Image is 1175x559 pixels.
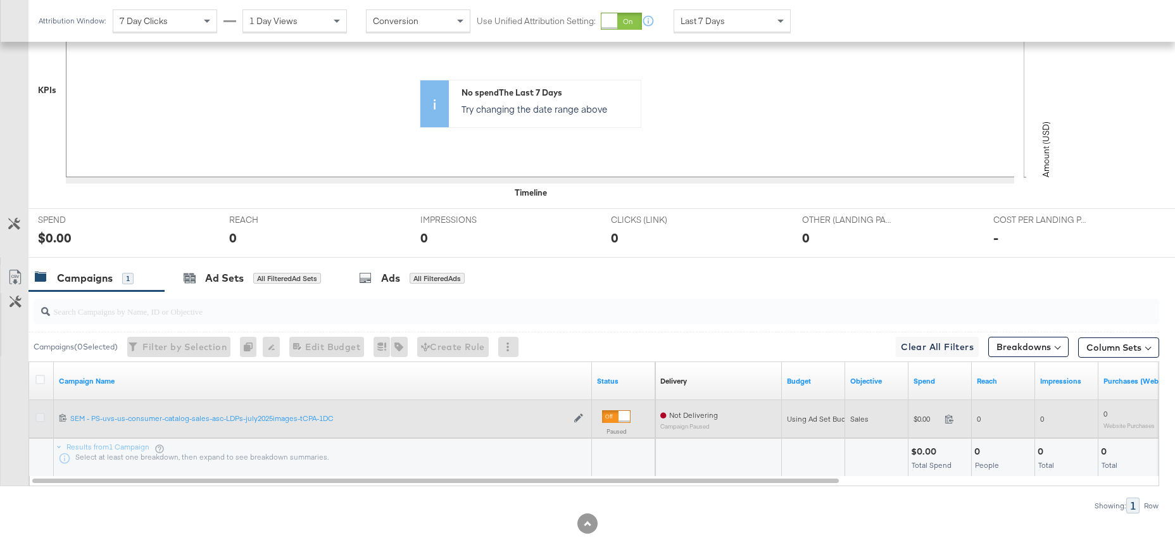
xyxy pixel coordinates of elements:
div: - [993,229,998,247]
a: Reflects the ability of your Ad Campaign to achieve delivery based on ad states, schedule and bud... [660,376,687,386]
div: Showing: [1094,501,1126,510]
div: Ad Sets [205,271,244,286]
a: The maximum amount you're willing to spend on your ads, on average each day or over the lifetime ... [787,376,840,386]
div: All Filtered Ads [410,273,465,284]
span: Clear All Filters [901,339,974,355]
div: All Filtered Ad Sets [253,273,321,284]
div: $0.00 [38,229,72,247]
sub: Campaign Paused [660,423,718,430]
sub: Website Purchases [1103,422,1155,429]
span: People [975,460,999,470]
span: COST PER LANDING PAGE VIEW - CATALOG CAMPAIGN [993,214,1088,226]
div: 0 [974,446,984,458]
div: Delivery [660,376,687,386]
a: Your campaign's objective. [850,376,903,386]
button: Breakdowns [988,337,1069,357]
div: Campaigns [57,271,113,286]
a: SEM - PS-uvs-us-consumer-catalog-sales-asc-LDPs-july2025images-tCPA-1DC [70,413,567,424]
div: 0 [1038,446,1047,458]
div: 0 [1101,446,1110,458]
span: CLICKS (LINK) [611,214,706,226]
div: 0 [802,229,810,247]
span: Last 7 Days [681,15,725,27]
div: Row [1143,501,1159,510]
button: Column Sets [1078,337,1159,358]
span: $0.00 [914,414,939,424]
span: 1 Day Views [249,15,298,27]
span: Total Spend [912,460,952,470]
div: Campaigns ( 0 Selected) [34,341,118,353]
div: 0 [229,229,237,247]
div: 0 [420,229,428,247]
span: OTHER (LANDING PAGE VIEW - CATALOG CAMPAIGN) [802,214,897,226]
div: 0 [240,337,263,357]
button: Clear All Filters [896,337,979,357]
div: 0 [611,229,619,247]
label: Paused [602,427,631,436]
span: IMPRESSIONS [420,214,515,226]
a: The number of people your ad was served to. [977,376,1030,386]
div: Attribution Window: [38,16,106,25]
div: 1 [1126,498,1140,513]
label: Use Unified Attribution Setting: [477,15,596,27]
span: 0 [1103,409,1107,418]
span: 7 Day Clicks [120,15,168,27]
div: Ads [381,271,400,286]
span: 0 [1040,414,1044,424]
span: Not Delivering [669,410,718,420]
p: Try changing the date range above [462,103,634,115]
div: No spend The Last 7 Days [462,87,634,99]
a: Your campaign name. [59,376,587,386]
span: Total [1102,460,1117,470]
a: Shows the current state of your Ad Campaign. [597,376,650,386]
span: Conversion [373,15,418,27]
input: Search Campaigns by Name, ID or Objective [50,294,1056,318]
div: 1 [122,273,134,284]
span: 0 [977,414,981,424]
div: Using Ad Set Budget [787,414,857,424]
span: REACH [229,214,324,226]
span: SPEND [38,214,133,226]
a: The number of times your ad was served. On mobile apps an ad is counted as served the first time ... [1040,376,1093,386]
span: Total [1038,460,1054,470]
a: The total amount spent to date. [914,376,967,386]
div: $0.00 [911,446,940,458]
span: Sales [850,414,869,424]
